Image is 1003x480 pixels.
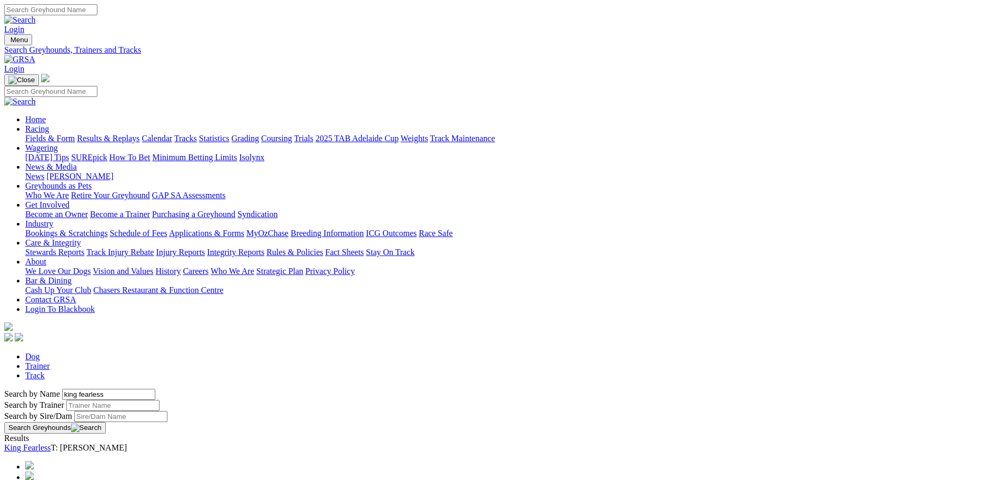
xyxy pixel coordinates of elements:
[71,424,102,432] img: Search
[152,191,226,200] a: GAP SA Assessments
[4,400,64,409] label: Search by Trainer
[246,229,289,238] a: MyOzChase
[25,295,76,304] a: Contact GRSA
[25,181,92,190] a: Greyhounds as Pets
[25,267,91,276] a: We Love Our Dogs
[239,153,264,162] a: Isolynx
[291,229,364,238] a: Breeding Information
[430,134,495,143] a: Track Maintenance
[25,172,44,181] a: News
[25,153,999,162] div: Wagering
[25,153,69,162] a: [DATE] Tips
[62,389,155,400] input: Search by Greyhound name
[25,305,95,314] a: Login To Blackbook
[25,134,75,143] a: Fields & Form
[110,153,151,162] a: How To Bet
[4,86,97,97] input: Search
[25,200,69,209] a: Get Involved
[11,36,28,44] span: Menu
[71,153,107,162] a: SUREpick
[401,134,428,143] a: Weights
[152,153,237,162] a: Minimum Betting Limits
[25,276,72,285] a: Bar & Dining
[4,74,39,86] button: Toggle navigation
[366,248,414,257] a: Stay On Track
[174,134,197,143] a: Tracks
[294,134,313,143] a: Trials
[142,134,172,143] a: Calendar
[4,389,60,398] label: Search by Name
[25,162,77,171] a: News & Media
[15,333,23,341] img: twitter.svg
[90,210,150,219] a: Become a Trainer
[25,238,81,247] a: Care & Integrity
[93,286,223,295] a: Chasers Restaurant & Function Centre
[4,34,32,45] button: Toggle navigation
[8,76,35,84] img: Close
[66,400,160,411] input: Search by Trainer name
[25,361,50,370] a: Trainer
[256,267,303,276] a: Strategic Plan
[232,134,259,143] a: Grading
[25,229,999,238] div: Industry
[4,412,72,420] label: Search by Sire/Dam
[25,124,49,133] a: Racing
[25,210,88,219] a: Become an Owner
[183,267,208,276] a: Careers
[25,461,34,469] img: chevrons-left-pager-blue.svg
[4,55,35,64] img: GRSA
[4,322,13,331] img: logo-grsa-white.png
[25,352,40,361] a: Dog
[77,134,140,143] a: Results & Replays
[25,191,999,200] div: Greyhounds as Pets
[315,134,399,143] a: 2025 TAB Adelaide Cup
[25,472,34,480] img: chevron-left-pager-blue.svg
[71,191,150,200] a: Retire Your Greyhound
[156,248,205,257] a: Injury Reports
[4,64,24,73] a: Login
[4,45,999,55] a: Search Greyhounds, Trainers and Tracks
[25,248,84,257] a: Stewards Reports
[4,434,999,443] div: Results
[325,248,364,257] a: Fact Sheets
[25,371,45,380] a: Track
[169,229,244,238] a: Applications & Forms
[261,134,292,143] a: Coursing
[25,286,91,295] a: Cash Up Your Club
[4,422,106,434] button: Search Greyhounds
[25,191,69,200] a: Who We Are
[237,210,277,219] a: Syndication
[266,248,323,257] a: Rules & Policies
[4,25,24,34] a: Login
[4,97,36,106] img: Search
[4,443,51,452] a: King Fearless
[305,267,355,276] a: Privacy Policy
[155,267,181,276] a: History
[4,443,999,453] div: T: [PERSON_NAME]
[4,15,36,25] img: Search
[25,143,58,152] a: Wagering
[25,219,53,228] a: Industry
[25,286,999,295] div: Bar & Dining
[25,115,46,124] a: Home
[4,4,97,15] input: Search
[25,172,999,181] div: News & Media
[4,333,13,341] img: facebook.svg
[207,248,264,257] a: Integrity Reports
[211,267,254,276] a: Who We Are
[25,267,999,276] div: About
[25,134,999,143] div: Racing
[419,229,452,238] a: Race Safe
[41,74,49,82] img: logo-grsa-white.png
[25,257,46,266] a: About
[25,248,999,257] div: Care & Integrity
[25,210,999,219] div: Get Involved
[152,210,235,219] a: Purchasing a Greyhound
[110,229,167,238] a: Schedule of Fees
[199,134,230,143] a: Statistics
[86,248,154,257] a: Track Injury Rebate
[93,267,153,276] a: Vision and Values
[74,411,167,422] input: Search by Sire/Dam name
[366,229,416,238] a: ICG Outcomes
[46,172,113,181] a: [PERSON_NAME]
